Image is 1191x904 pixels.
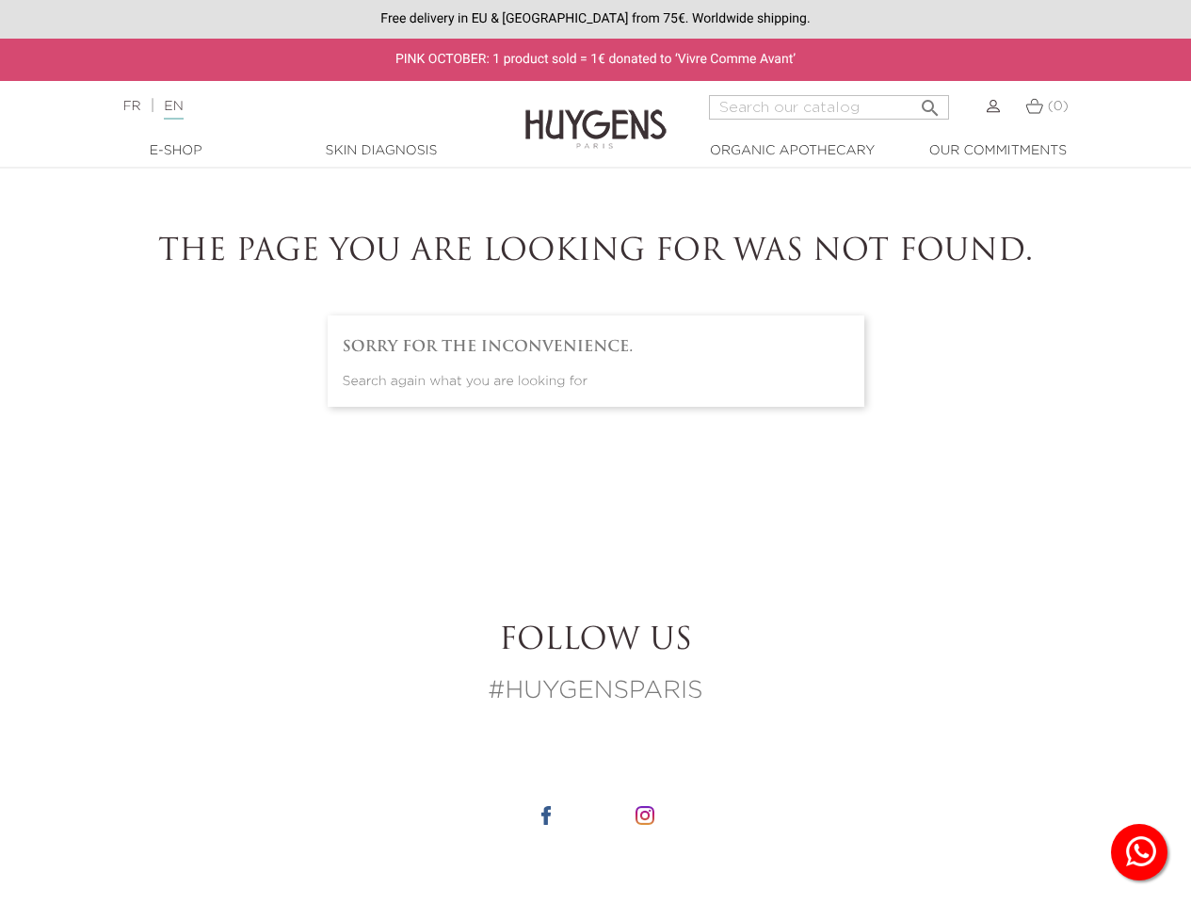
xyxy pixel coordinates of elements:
p: Search again what you are looking for [343,372,849,392]
input: Search [709,95,949,120]
div: | [113,95,482,118]
span: (0) [1048,100,1069,113]
img: Huygens [525,79,667,152]
h4: Sorry for the inconvenience. [343,338,849,356]
a: Organic Apothecary [699,141,887,161]
p: #HUYGENSPARIS [73,673,1119,710]
button:  [913,89,947,115]
img: icone facebook [537,806,555,825]
h1: The page you are looking for was not found. [73,234,1119,270]
img: icone instagram [636,806,654,825]
h2: Follow us [73,623,1119,659]
i:  [919,91,942,114]
a: EN [164,100,183,120]
a: FR [122,100,140,113]
a: E-Shop [82,141,270,161]
a: Our commitments [904,141,1092,161]
a: Skin Diagnosis [287,141,475,161]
